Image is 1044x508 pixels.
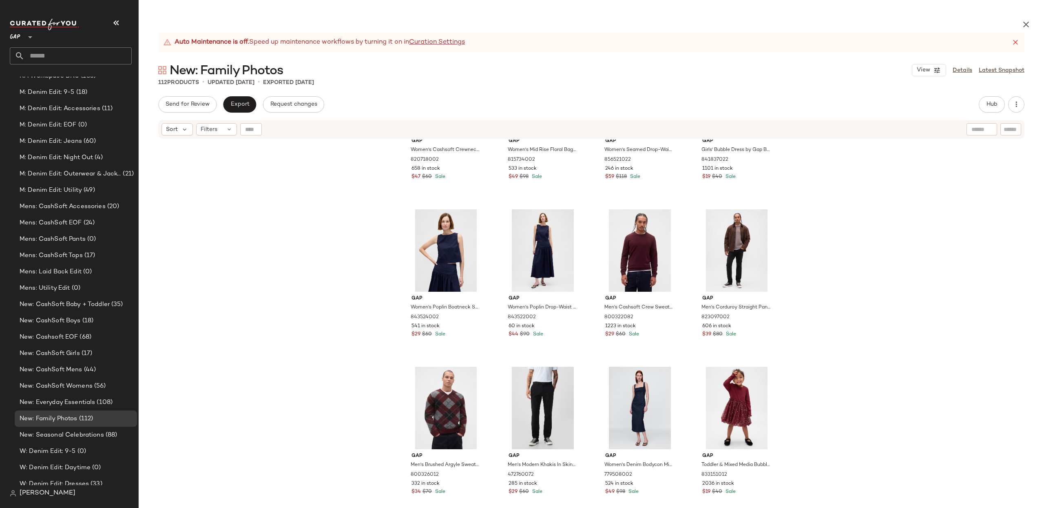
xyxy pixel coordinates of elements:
[20,300,110,309] span: New: CashSoft Baby + Toddler
[20,218,82,228] span: Mens: CashSoft EOF
[20,104,100,113] span: M: Denim Edit: Accessories
[20,365,82,375] span: New: CashSoft Mens
[604,304,673,311] span: Men's Cashsoft Crew Sweater by Gap Tuscan Red Tall Size XL
[270,101,317,108] span: Request changes
[20,430,104,440] span: New: Seasonal Celebrations
[411,488,421,496] span: $34
[223,96,256,113] button: Export
[175,38,249,47] strong: Auto Maintenance is off.
[616,488,625,496] span: $98
[405,209,487,292] img: cn60119312.jpg
[93,382,106,391] span: (56)
[702,453,771,460] span: Gap
[20,251,83,260] span: Mens: CashSoft Tops
[605,331,614,338] span: $29
[702,138,771,145] span: Gap
[77,120,87,130] span: (0)
[434,489,445,495] span: Sale
[82,137,96,146] span: (60)
[724,174,736,180] span: Sale
[409,38,465,47] a: Curation Settings
[411,323,440,330] span: 541 in stock
[158,80,167,86] span: 112
[163,38,465,47] div: Speed up maintenance workflows by turning it on in
[411,480,440,488] span: 332 in stock
[411,471,439,479] span: 800326012
[605,488,615,496] span: $49
[502,367,584,449] img: cn60559054.jpg
[702,331,711,338] span: $39
[20,267,82,277] span: Mens: Laid Back Edit
[702,173,710,181] span: $19
[520,331,530,338] span: $90
[701,471,727,479] span: 833151012
[701,314,730,321] span: 823097002
[616,173,627,181] span: $118
[519,488,529,496] span: $60
[89,479,102,489] span: (33)
[95,398,113,407] span: (108)
[82,267,92,277] span: (0)
[701,156,728,164] span: 841837022
[104,430,117,440] span: (88)
[701,461,770,469] span: Toddler & Mixed Media Bubble Dress by Gap Red Delicious Size 6 YRS
[82,365,96,375] span: (44)
[628,174,640,180] span: Sale
[20,153,93,162] span: M: Denim Edit: Night Out
[158,66,166,74] img: svg%3e
[20,284,70,293] span: Mens: Utility Edit
[20,137,82,146] span: M: Denim Edit: Jeans
[106,202,119,211] span: (20)
[724,332,736,337] span: Sale
[531,332,543,337] span: Sale
[724,489,736,495] span: Sale
[508,156,535,164] span: 815734002
[411,461,480,469] span: Men's Brushed Argyle Sweater by Gap Tuscan Red Size M
[604,461,673,469] span: Women's Denim Bodycon Midi Dress by Gap Rinse Wash Size XXS
[411,173,420,181] span: $47
[599,209,681,292] img: cn60302114.jpg
[702,295,771,302] span: Gap
[979,96,1005,113] button: Hub
[20,382,93,391] span: New: CashSoft Womens
[20,349,80,358] span: New: CashSoft Girls
[702,488,710,496] span: $19
[70,284,80,293] span: (0)
[508,304,577,311] span: Women's Poplin Drop-Waist Maxi Skirt by Gap Dark Blue Night Size XL
[93,153,102,162] span: (4)
[166,125,178,134] span: Sort
[508,471,534,479] span: 472760072
[508,461,577,469] span: Men's Modern Khakis In Skinny Fit by Gap True Black Size 34W
[165,101,210,108] span: Send for Review
[405,367,487,449] img: cn60173617.jpg
[530,174,542,180] span: Sale
[411,138,480,145] span: Gap
[712,488,722,496] span: $40
[422,488,432,496] span: $70
[20,333,78,342] span: New: Cashsoft EOF
[20,202,106,211] span: Mens: CashSoft Accessories
[701,304,770,311] span: Men's Corduroy Straight Pants by Gap Black Size 28W
[411,156,439,164] span: 820718002
[78,333,91,342] span: (68)
[422,331,432,338] span: $60
[520,173,529,181] span: $98
[82,186,95,195] span: (49)
[713,331,723,338] span: $80
[110,300,123,309] span: (35)
[916,67,930,73] span: View
[509,488,518,496] span: $29
[605,173,614,181] span: $59
[627,332,639,337] span: Sale
[263,78,314,87] p: Exported [DATE]
[82,218,95,228] span: (24)
[953,66,972,75] a: Details
[20,169,121,179] span: M: Denim Edit: Outerwear & Jackets
[10,490,16,497] img: svg%3e
[20,235,86,244] span: Mens: CashSoft Pants
[702,480,734,488] span: 2036 in stock
[434,332,445,337] span: Sale
[986,101,998,108] span: Hub
[230,101,249,108] span: Export
[912,64,946,76] button: View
